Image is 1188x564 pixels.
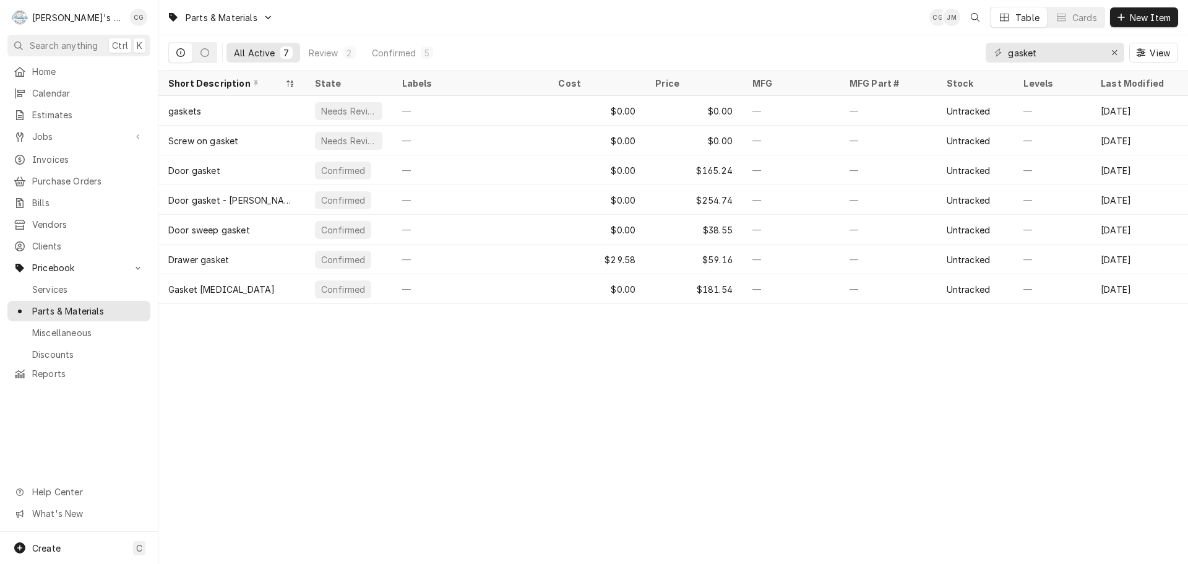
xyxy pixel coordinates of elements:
span: Clients [32,240,144,253]
div: Untracked [947,164,990,177]
div: — [742,245,840,274]
div: — [840,126,937,155]
a: Home [7,61,150,82]
div: Table [1015,11,1039,24]
span: Bills [32,196,144,209]
div: — [840,155,937,185]
a: Parts & Materials [7,301,150,321]
a: Go to Parts & Materials [162,7,278,28]
div: Door gasket - [PERSON_NAME] [168,194,295,207]
div: — [742,96,840,126]
div: Untracked [947,253,990,266]
a: Invoices [7,149,150,170]
span: View [1147,46,1173,59]
div: Cards [1072,11,1097,24]
div: — [1014,185,1091,215]
div: Untracked [947,105,990,118]
div: 2 [346,46,353,59]
button: View [1129,43,1178,63]
div: Untracked [947,283,990,296]
span: Search anything [30,39,98,52]
div: [DATE] [1091,185,1188,215]
button: New Item [1110,7,1178,27]
div: — [742,185,840,215]
button: Erase input [1104,43,1124,63]
div: State [315,77,380,90]
div: — [1014,96,1091,126]
a: Purchase Orders [7,171,150,191]
a: Estimates [7,105,150,125]
div: — [392,96,549,126]
div: MFG Part # [850,77,924,90]
div: Screw on gasket [168,134,238,147]
div: $181.54 [645,274,742,304]
span: Ctrl [112,39,128,52]
div: — [840,215,937,245]
a: Discounts [7,344,150,365]
span: Help Center [32,485,143,498]
span: Vendors [32,218,144,231]
div: $165.24 [645,155,742,185]
span: Pricebook [32,261,126,274]
a: Bills [7,193,150,213]
div: $0.00 [645,96,742,126]
a: Services [7,279,150,300]
div: Cost [558,77,633,90]
div: [DATE] [1091,274,1188,304]
div: Needs Review [320,134,377,147]
div: Drawer gasket [168,253,229,266]
div: — [392,245,549,274]
span: Parts & Materials [186,11,257,24]
div: Untracked [947,134,990,147]
div: — [1014,126,1091,155]
div: — [1014,245,1091,274]
span: Invoices [32,153,144,166]
div: Jim McIntyre's Avatar [943,9,960,26]
div: Labels [402,77,539,90]
span: Purchase Orders [32,175,144,188]
div: Gasket [MEDICAL_DATA] [168,283,275,296]
div: $0.00 [548,155,645,185]
button: Search anythingCtrlK [7,35,150,56]
div: — [840,245,937,274]
div: Levels [1023,77,1078,90]
span: Miscellaneous [32,326,144,339]
div: — [840,96,937,126]
a: Go to Help Center [7,482,150,502]
span: Home [32,65,144,78]
span: Services [32,283,144,296]
span: K [137,39,142,52]
div: — [392,155,549,185]
div: JM [943,9,960,26]
div: [DATE] [1091,215,1188,245]
div: Confirmed [320,194,366,207]
div: 5 [423,46,431,59]
div: Christine Gutierrez's Avatar [929,9,947,26]
input: Keyword search [1008,43,1101,63]
div: — [840,185,937,215]
div: Needs Review [320,105,377,118]
span: Discounts [32,348,144,361]
div: Confirmed [320,164,366,177]
div: R [11,9,28,26]
div: Review [309,46,338,59]
div: $0.00 [548,126,645,155]
div: $0.00 [548,96,645,126]
div: — [1014,274,1091,304]
div: Price [655,77,730,90]
div: Stock [947,77,1002,90]
button: Open search [965,7,985,27]
div: Christine Gutierrez's Avatar [130,9,147,26]
span: New Item [1127,11,1173,24]
div: $59.16 [645,245,742,274]
span: What's New [32,507,143,520]
div: — [742,215,840,245]
div: Door gasket [168,164,220,177]
div: — [742,126,840,155]
div: Door sweep gasket [168,223,250,236]
a: Calendar [7,83,150,103]
div: $0.00 [645,126,742,155]
a: Go to Pricebook [7,258,150,278]
div: $0.00 [548,215,645,245]
div: — [1014,215,1091,245]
